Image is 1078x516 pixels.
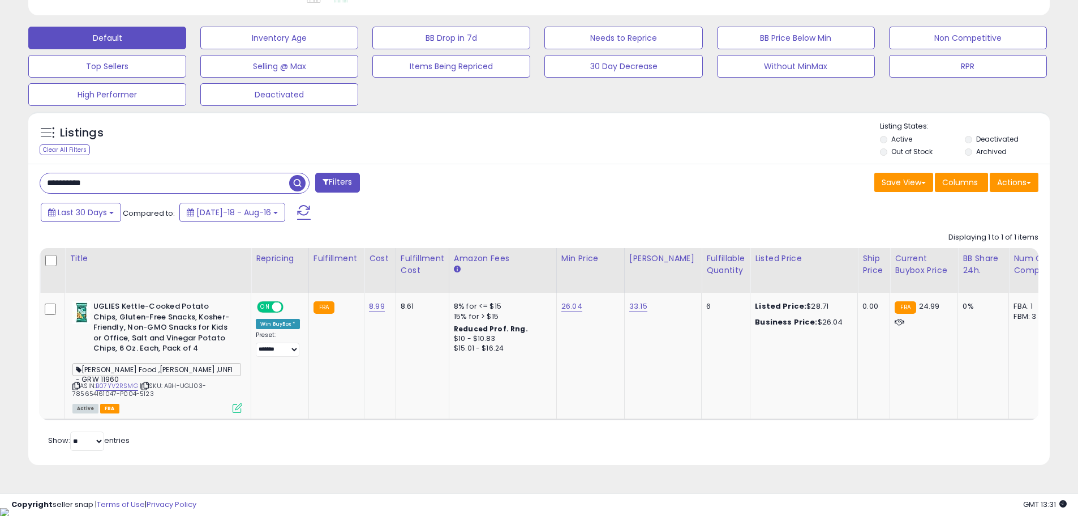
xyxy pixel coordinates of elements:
[755,253,853,265] div: Listed Price
[28,83,186,106] button: High Performer
[454,312,548,322] div: 15% for > $15
[369,253,391,265] div: Cost
[200,83,358,106] button: Deactivated
[72,301,91,324] img: 41zfD5Ri-8L._SL40_.jpg
[256,331,300,357] div: Preset:
[948,232,1038,243] div: Displaying 1 to 1 of 1 items
[880,121,1050,132] p: Listing States:
[454,301,548,312] div: 8% for <= $15
[895,301,916,314] small: FBA
[990,173,1038,192] button: Actions
[72,404,98,413] span: All listings currently available for purchase on Amazon
[401,253,444,276] div: Fulfillment Cost
[72,301,242,412] div: ASIN:
[123,208,175,219] span: Compared to:
[179,203,285,222] button: [DATE]-18 - Aug-16
[58,207,107,218] span: Last 30 Days
[28,55,186,78] button: Top Sellers
[891,134,912,144] label: Active
[963,253,1004,276] div: BB Share 24h.
[1013,312,1051,322] div: FBM: 3
[919,301,940,312] span: 24.99
[41,203,121,222] button: Last 30 Days
[717,27,875,49] button: BB Price Below Min
[200,55,358,78] button: Selling @ Max
[891,147,933,156] label: Out of Stock
[454,334,548,344] div: $10 - $10.83
[544,27,702,49] button: Needs to Reprice
[454,253,552,265] div: Amazon Fees
[889,27,1047,49] button: Non Competitive
[100,404,119,413] span: FBA
[256,253,304,265] div: Repricing
[895,253,953,276] div: Current Buybox Price
[755,317,849,327] div: $26.04
[369,301,385,312] a: 8.99
[862,301,881,312] div: 0.00
[717,55,875,78] button: Without MinMax
[401,301,440,312] div: 8.61
[72,363,241,376] span: [PERSON_NAME] Food ,[PERSON_NAME] ,UNFI - GRW 11960
[629,253,697,265] div: [PERSON_NAME]
[48,435,130,446] span: Show: entries
[1013,301,1051,312] div: FBA: 1
[755,301,849,312] div: $28.71
[315,173,359,193] button: Filters
[11,500,196,510] div: seller snap | |
[755,317,817,327] b: Business Price:
[97,499,145,510] a: Terms of Use
[454,265,461,275] small: Amazon Fees.
[258,302,272,312] span: ON
[454,324,528,334] b: Reduced Prof. Rng.
[862,253,885,276] div: Ship Price
[313,253,359,265] div: Fulfillment
[372,55,530,78] button: Items Being Repriced
[976,134,1019,144] label: Deactivated
[544,55,702,78] button: 30 Day Decrease
[60,125,104,141] h5: Listings
[256,319,300,329] div: Win BuyBox *
[147,499,196,510] a: Privacy Policy
[1023,499,1067,510] span: 2025-09-16 13:31 GMT
[96,381,138,391] a: B07YV2RSMG
[372,27,530,49] button: BB Drop in 7d
[561,253,620,265] div: Min Price
[70,253,246,265] div: Title
[11,499,53,510] strong: Copyright
[963,301,1000,312] div: 0%
[72,381,206,398] span: | SKU: ABH-UGL103-785654161047-P004-5123
[976,147,1007,156] label: Archived
[282,302,300,312] span: OFF
[561,301,582,312] a: 26.04
[28,27,186,49] button: Default
[874,173,933,192] button: Save View
[93,301,231,357] b: UGLIES Kettle-Cooked Potato Chips, Gluten-Free Snacks, Kosher-Friendly, Non-GMO Snacks for Kids o...
[629,301,647,312] a: 33.15
[454,344,548,353] div: $15.01 - $16.24
[942,177,978,188] span: Columns
[706,301,741,312] div: 6
[755,301,806,312] b: Listed Price:
[313,301,334,314] small: FBA
[935,173,988,192] button: Columns
[1013,253,1055,276] div: Num of Comp.
[196,207,271,218] span: [DATE]-18 - Aug-16
[706,253,745,276] div: Fulfillable Quantity
[40,144,90,155] div: Clear All Filters
[200,27,358,49] button: Inventory Age
[889,55,1047,78] button: RPR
